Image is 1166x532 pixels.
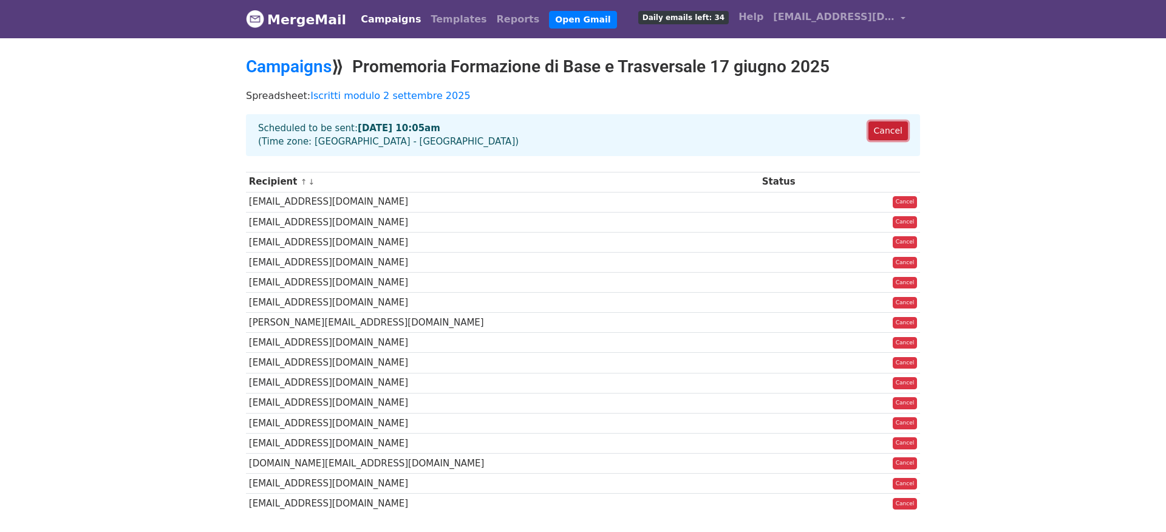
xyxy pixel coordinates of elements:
th: Status [759,172,842,192]
td: [EMAIL_ADDRESS][DOMAIN_NAME] [246,494,759,514]
h2: ⟫ Promemoria Formazione di Base e Trasversale 17 giugno 2025 [246,56,920,77]
a: Cancel [893,417,918,429]
a: Templates [426,7,491,32]
td: [EMAIL_ADDRESS][DOMAIN_NAME] [246,474,759,494]
td: [EMAIL_ADDRESS][DOMAIN_NAME] [246,293,759,313]
a: Cancel [868,121,908,140]
a: Cancel [893,397,918,409]
a: Cancel [893,277,918,289]
td: [EMAIL_ADDRESS][DOMAIN_NAME] [246,413,759,433]
a: Cancel [893,297,918,309]
a: Cancel [893,478,918,490]
a: Cancel [893,457,918,469]
td: [EMAIL_ADDRESS][DOMAIN_NAME] [246,232,759,252]
a: Reports [492,7,545,32]
a: Help [734,5,768,29]
a: ↑ [301,177,307,186]
div: Widget chat [1105,474,1166,532]
td: [EMAIL_ADDRESS][DOMAIN_NAME] [246,212,759,232]
strong: [DATE] 10:05am [358,123,440,134]
td: [PERSON_NAME][EMAIL_ADDRESS][DOMAIN_NAME] [246,313,759,333]
a: [EMAIL_ADDRESS][DOMAIN_NAME] [768,5,910,33]
a: Cancel [893,236,918,248]
a: Open Gmail [549,11,616,29]
td: [DOMAIN_NAME][EMAIL_ADDRESS][DOMAIN_NAME] [246,453,759,473]
td: [EMAIL_ADDRESS][DOMAIN_NAME] [246,273,759,293]
td: [EMAIL_ADDRESS][DOMAIN_NAME] [246,192,759,212]
a: Cancel [893,216,918,228]
img: MergeMail logo [246,10,264,28]
a: Cancel [893,196,918,208]
td: [EMAIL_ADDRESS][DOMAIN_NAME] [246,353,759,373]
a: Cancel [893,377,918,389]
a: Cancel [893,317,918,329]
td: [EMAIL_ADDRESS][DOMAIN_NAME] [246,373,759,393]
span: Daily emails left: 34 [638,11,729,24]
td: [EMAIL_ADDRESS][DOMAIN_NAME] [246,252,759,272]
a: Cancel [893,498,918,510]
span: [EMAIL_ADDRESS][DOMAIN_NAME] [773,10,895,24]
p: Spreadsheet: [246,89,920,102]
td: [EMAIL_ADDRESS][DOMAIN_NAME] [246,333,759,353]
a: Cancel [893,337,918,349]
iframe: Chat Widget [1105,474,1166,532]
td: [EMAIL_ADDRESS][DOMAIN_NAME] [246,393,759,413]
a: ↓ [308,177,315,186]
td: [EMAIL_ADDRESS][DOMAIN_NAME] [246,433,759,453]
div: Scheduled to be sent: (Time zone: [GEOGRAPHIC_DATA] - [GEOGRAPHIC_DATA]) [246,114,920,156]
a: MergeMail [246,7,346,32]
a: Daily emails left: 34 [633,5,734,29]
a: Iscritti modulo 2 settembre 2025 [310,90,470,101]
a: Campaigns [356,7,426,32]
a: Cancel [893,437,918,449]
a: Cancel [893,357,918,369]
a: Campaigns [246,56,332,77]
a: Cancel [893,257,918,269]
th: Recipient [246,172,759,192]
